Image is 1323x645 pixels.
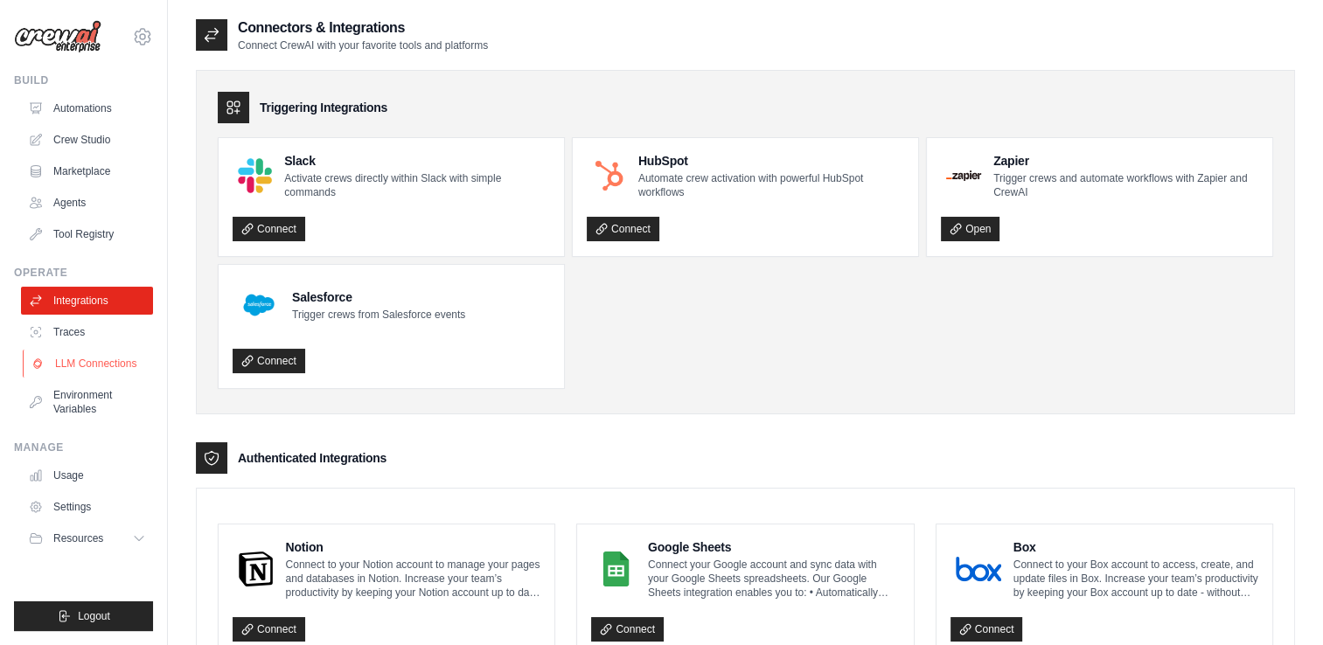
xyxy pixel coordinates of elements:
img: Slack Logo [238,158,272,192]
a: Connect [591,617,664,642]
p: Activate crews directly within Slack with simple commands [284,171,550,199]
a: Settings [21,493,153,521]
button: Resources [21,524,153,552]
p: Automate crew activation with powerful HubSpot workflows [638,171,904,199]
a: Connect [233,349,305,373]
a: Traces [21,318,153,346]
img: Notion Logo [238,551,274,586]
a: Agents [21,189,153,217]
h4: Box [1013,538,1258,556]
img: Salesforce Logo [238,284,280,326]
a: Connect [587,217,659,241]
img: Box Logo [956,551,1001,586]
div: Build [14,73,153,87]
a: Integrations [21,287,153,315]
p: Connect to your Box account to access, create, and update files in Box. Increase your team’s prod... [1013,558,1258,600]
span: Logout [78,609,110,623]
img: Logo [14,20,101,53]
a: Usage [21,461,153,489]
h4: Salesforce [292,288,465,306]
img: HubSpot Logo [592,159,626,193]
a: Environment Variables [21,381,153,423]
a: Tool Registry [21,220,153,248]
h3: Triggering Integrations [260,99,387,116]
p: Connect to your Notion account to manage your pages and databases in Notion. Increase your team’s... [286,558,541,600]
h4: Zapier [993,152,1258,170]
div: Operate [14,266,153,280]
h2: Connectors & Integrations [238,17,488,38]
h4: Google Sheets [648,538,900,556]
a: Connect [233,217,305,241]
h3: Authenticated Integrations [238,449,386,467]
img: Google Sheets Logo [596,551,636,586]
img: Zapier Logo [946,170,981,181]
a: Open [941,217,999,241]
span: Resources [53,531,103,545]
button: Logout [14,601,153,631]
h4: Notion [286,538,541,556]
p: Connect your Google account and sync data with your Google Sheets spreadsheets. Our Google Sheets... [648,558,900,600]
div: Manage [14,440,153,454]
p: Connect CrewAI with your favorite tools and platforms [238,38,488,52]
a: Connect [233,617,305,642]
a: Crew Studio [21,126,153,154]
p: Trigger crews and automate workflows with Zapier and CrewAI [993,171,1258,199]
a: Connect [950,617,1023,642]
a: Automations [21,94,153,122]
h4: HubSpot [638,152,904,170]
a: LLM Connections [23,350,155,378]
a: Marketplace [21,157,153,185]
h4: Slack [284,152,550,170]
p: Trigger crews from Salesforce events [292,308,465,322]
